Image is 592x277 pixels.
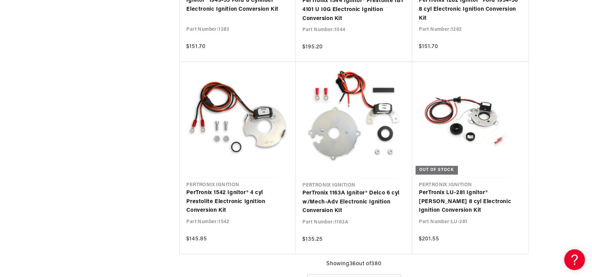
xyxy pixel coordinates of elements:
a: PerTronix 1163A Ignitor® Delco 6 cyl w/Mech-Adv Electronic Ignition Conversion Kit [303,189,405,216]
a: PerTronix 1542 Ignitor® 4 cyl Prestolite Electronic Ignition Conversion Kit [187,189,289,215]
a: PerTronix LU-281 Ignitor® [PERSON_NAME] 8 cyl Electronic Ignition Conversion Kit [419,189,521,215]
span: Showing 36 out of 380 [327,260,382,269]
